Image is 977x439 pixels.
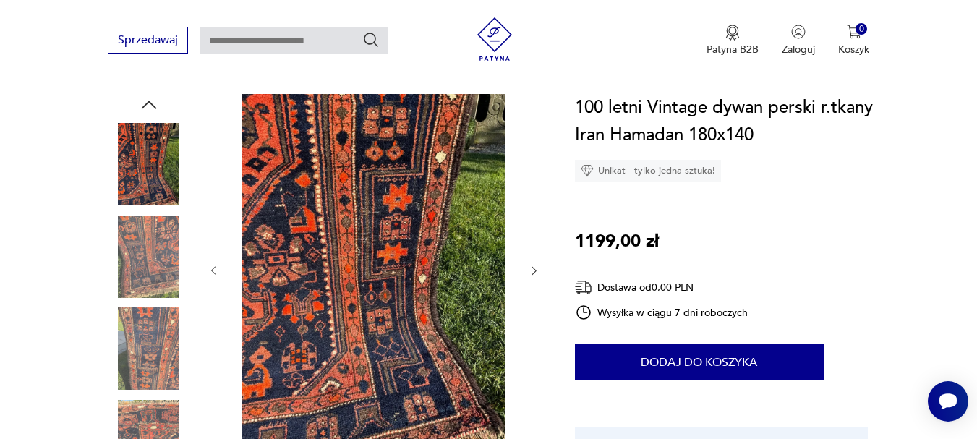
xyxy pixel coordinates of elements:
button: Sprzedawaj [108,27,188,54]
div: 0 [856,23,868,35]
h1: 100 letni Vintage dywan perski r.tkany Iran Hamadan 180x140 [575,94,880,149]
img: Patyna - sklep z meblami i dekoracjami vintage [473,17,516,61]
button: Szukaj [362,31,380,48]
div: Wysyłka w ciągu 7 dni roboczych [575,304,748,321]
img: Ikona dostawy [575,278,592,297]
button: 0Koszyk [838,25,869,56]
img: Zdjęcie produktu 100 letni Vintage dywan perski r.tkany Iran Hamadan 180x140 [108,123,190,205]
div: Unikat - tylko jedna sztuka! [575,160,721,182]
button: Zaloguj [782,25,815,56]
a: Ikona medaluPatyna B2B [707,25,759,56]
p: 1199,00 zł [575,228,659,255]
img: Ikonka użytkownika [791,25,806,39]
div: Dostawa od 0,00 PLN [575,278,748,297]
iframe: Smartsupp widget button [928,381,968,422]
button: Patyna B2B [707,25,759,56]
img: Ikona medalu [725,25,740,41]
img: Ikona koszyka [847,25,861,39]
img: Ikona diamentu [581,164,594,177]
p: Zaloguj [782,43,815,56]
img: Zdjęcie produktu 100 letni Vintage dywan perski r.tkany Iran Hamadan 180x140 [108,307,190,390]
p: Koszyk [838,43,869,56]
button: Dodaj do koszyka [575,344,824,380]
p: Patyna B2B [707,43,759,56]
img: Zdjęcie produktu 100 letni Vintage dywan perski r.tkany Iran Hamadan 180x140 [108,216,190,298]
a: Sprzedawaj [108,36,188,46]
